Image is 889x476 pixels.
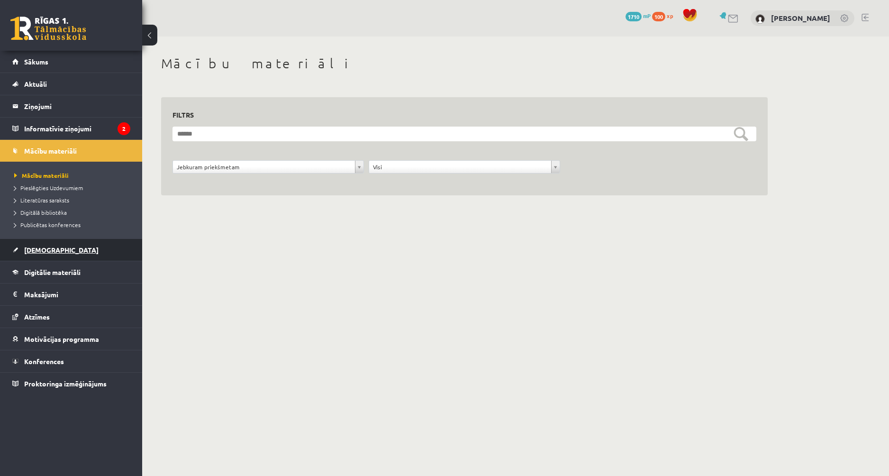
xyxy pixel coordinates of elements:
span: Mācību materiāli [24,146,77,155]
img: Ingvars Gailis [755,14,765,24]
span: Sākums [24,57,48,66]
span: Konferences [24,357,64,366]
span: Digitālie materiāli [24,268,81,276]
legend: Ziņojumi [24,95,130,117]
a: Maksājumi [12,284,130,305]
a: Aktuāli [12,73,130,95]
a: Jebkuram priekšmetam [173,161,363,173]
a: [DEMOGRAPHIC_DATA] [12,239,130,261]
span: Atzīmes [24,312,50,321]
span: Literatūras saraksts [14,196,69,204]
h1: Mācību materiāli [161,55,768,72]
span: Pieslēgties Uzdevumiem [14,184,83,192]
span: Aktuāli [24,80,47,88]
span: 100 [652,12,665,21]
span: Jebkuram priekšmetam [177,161,351,173]
a: Rīgas 1. Tālmācības vidusskola [10,17,86,40]
a: Atzīmes [12,306,130,328]
legend: Informatīvie ziņojumi [24,118,130,139]
span: 1710 [626,12,642,21]
a: Proktoringa izmēģinājums [12,373,130,394]
span: xp [667,12,673,19]
span: Publicētas konferences [14,221,81,229]
a: Pieslēgties Uzdevumiem [14,183,133,192]
a: Motivācijas programma [12,328,130,350]
h3: Filtrs [172,109,745,121]
a: Mācību materiāli [14,171,133,180]
a: Digitālā bibliotēka [14,208,133,217]
legend: Maksājumi [24,284,130,305]
span: mP [643,12,651,19]
span: Digitālā bibliotēka [14,209,67,216]
a: Ziņojumi [12,95,130,117]
span: Motivācijas programma [24,335,99,343]
span: [DEMOGRAPHIC_DATA] [24,246,99,254]
a: 100 xp [652,12,678,19]
span: Mācību materiāli [14,172,69,179]
a: [PERSON_NAME] [771,13,830,23]
a: Literatūras saraksts [14,196,133,204]
span: Visi [373,161,547,173]
span: Proktoringa izmēģinājums [24,379,107,388]
a: Digitālie materiāli [12,261,130,283]
a: Sākums [12,51,130,73]
a: 1710 mP [626,12,651,19]
a: Informatīvie ziņojumi2 [12,118,130,139]
a: Visi [369,161,560,173]
i: 2 [118,122,130,135]
a: Mācību materiāli [12,140,130,162]
a: Konferences [12,350,130,372]
a: Publicētas konferences [14,220,133,229]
